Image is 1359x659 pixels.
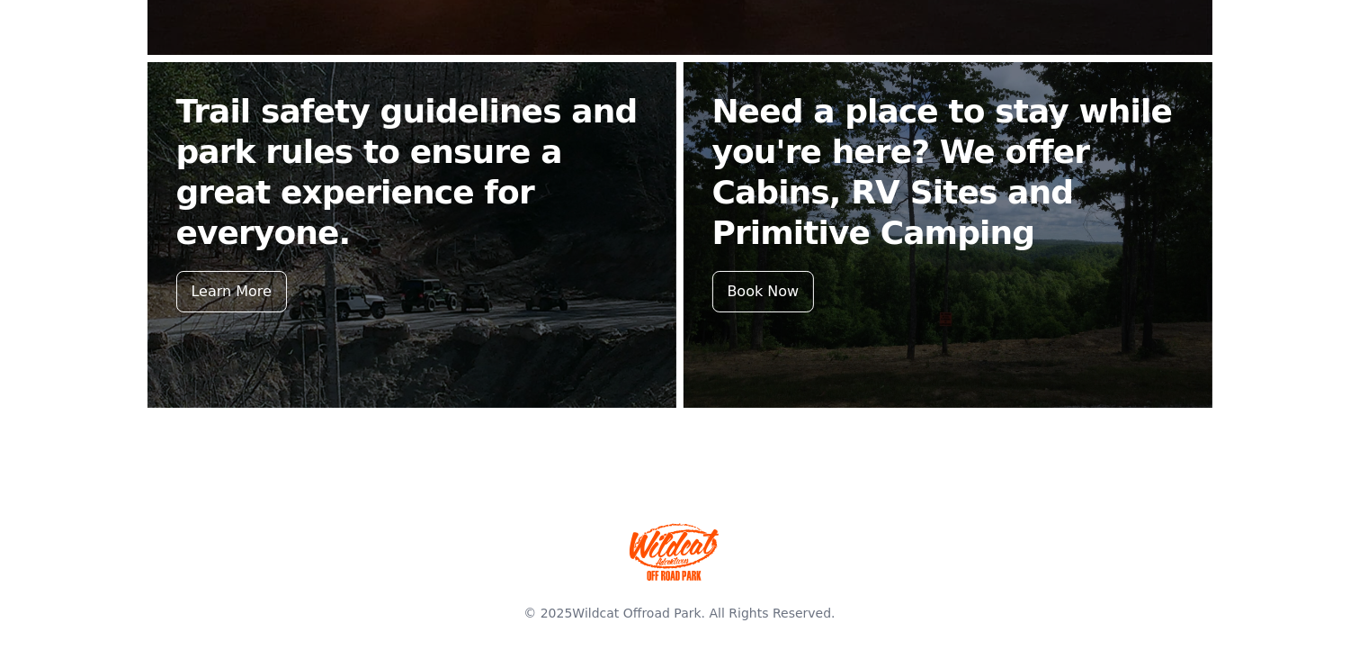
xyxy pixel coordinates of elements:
h2: Need a place to stay while you're here? We offer Cabins, RV Sites and Primitive Camping [712,91,1184,253]
a: Trail safety guidelines and park rules to ensure a great experience for everyone. Learn More [148,62,676,408]
span: © 2025 . All Rights Reserved. [523,606,835,620]
a: Need a place to stay while you're here? We offer Cabins, RV Sites and Primitive Camping Book Now [684,62,1212,408]
img: Wildcat Offroad park [630,523,720,581]
div: Book Now [712,271,815,312]
div: Learn More [176,271,287,312]
h2: Trail safety guidelines and park rules to ensure a great experience for everyone. [176,91,648,253]
a: Wildcat Offroad Park [572,606,701,620]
